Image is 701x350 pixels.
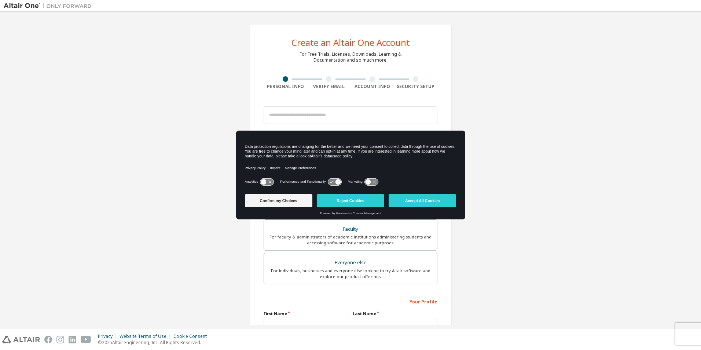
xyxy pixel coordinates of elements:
[173,333,211,339] div: Cookie Consent
[268,258,433,268] div: Everyone else
[81,336,91,343] img: youtube.svg
[291,38,410,47] div: Create an Altair One Account
[264,295,437,307] div: Your Profile
[264,311,348,317] label: First Name
[268,268,433,280] div: For individuals, businesses and everyone else looking to try Altair software and explore our prod...
[394,84,438,90] div: Security Setup
[98,339,211,346] p: © 2025 Altair Engineering, Inc. All Rights Reserved.
[120,333,173,339] div: Website Terms of Use
[264,84,307,90] div: Personal Info
[2,336,40,343] img: altair_logo.svg
[300,51,401,63] div: For Free Trials, Licenses, Downloads, Learning & Documentation and so much more.
[98,333,120,339] div: Privacy
[268,224,433,234] div: Faculty
[69,336,76,343] img: linkedin.svg
[307,84,351,90] div: Verify Email
[44,336,52,343] img: facebook.svg
[56,336,64,343] img: instagram.svg
[353,311,437,317] label: Last Name
[268,234,433,246] div: For faculty & administrators of academic institutions administering students and accessing softwa...
[4,2,95,10] img: Altair One
[350,84,394,90] div: Account Info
